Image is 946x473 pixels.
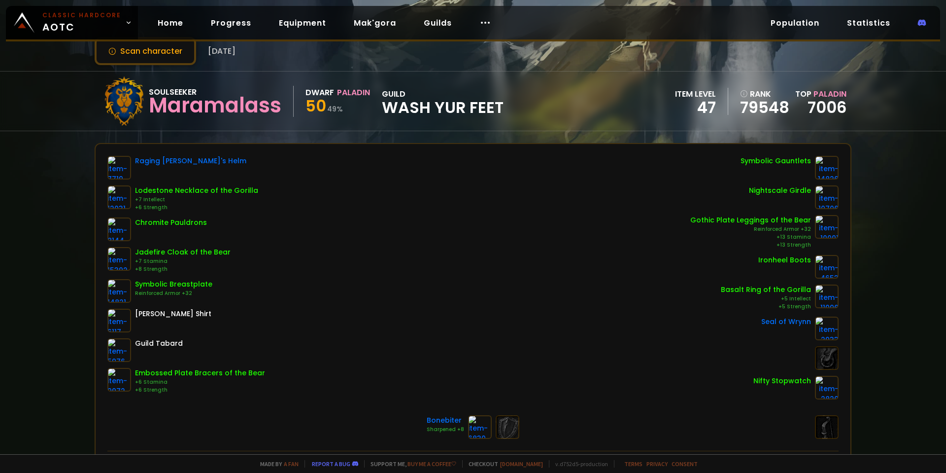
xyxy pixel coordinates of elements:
div: Paladin [337,86,370,99]
div: +13 Stamina [690,233,811,241]
div: guild [382,88,504,115]
a: Classic HardcoreAOTC [6,6,138,39]
a: Report a bug [312,460,350,468]
a: Consent [672,460,698,468]
a: Privacy [646,460,668,468]
div: Sharpened +8 [427,426,464,434]
span: Support me, [364,460,456,468]
a: Population [763,13,827,33]
div: Maramalass [149,98,281,113]
div: [PERSON_NAME] Shirt [135,309,211,319]
div: 47 [675,100,716,115]
div: Bonebiter [427,415,464,426]
div: Top [795,88,846,100]
div: +13 Strength [690,241,811,249]
img: item-10091 [815,215,839,239]
a: Statistics [839,13,898,33]
img: item-15392 [107,247,131,271]
span: Paladin [813,88,846,100]
span: Checkout [462,460,543,468]
a: Buy me a coffee [407,460,456,468]
div: +7 Intellect [135,196,258,204]
div: item level [675,88,716,100]
div: Ironheel Boots [758,255,811,265]
div: Nifty Stopwatch [753,376,811,386]
span: v. d752d5 - production [549,460,608,468]
div: Guild Tabard [135,338,183,349]
a: [DOMAIN_NAME] [500,460,543,468]
div: Nightscale Girdle [749,185,811,196]
img: item-9972 [107,368,131,392]
div: Symbolic Breastplate [135,279,212,290]
div: Reinforced Armor +32 [135,290,212,297]
img: item-7719 [107,156,131,180]
small: Classic Hardcore [42,11,121,20]
div: Embossed Plate Bracers of the Bear [135,368,265,378]
div: +5 Intellect [721,295,811,303]
img: item-12031 [107,185,131,209]
img: item-10706 [815,185,839,209]
div: Basalt Ring of the Gorilla [721,285,811,295]
div: Symbolic Gauntlets [741,156,811,166]
img: item-14821 [107,279,131,303]
div: Dwarf [305,86,334,99]
button: Scan character [95,37,196,65]
a: Mak'gora [346,13,404,33]
div: Raging [PERSON_NAME]'s Helm [135,156,246,166]
a: a fan [284,460,299,468]
span: Wash Yur Feet [382,100,504,115]
img: item-5976 [107,338,131,362]
div: Chromite Pauldrons [135,218,207,228]
div: +7 Stamina [135,257,231,265]
a: 7006 [808,96,846,118]
div: +6 Stamina [135,378,265,386]
img: item-4653 [815,255,839,279]
div: Jadefire Cloak of the Bear [135,247,231,257]
div: Soulseeker [149,86,281,98]
a: Terms [624,460,642,468]
img: item-14826 [815,156,839,180]
div: +6 Strength [135,204,258,212]
a: Home [150,13,191,33]
span: Made by [254,460,299,468]
div: +8 Strength [135,265,231,273]
img: item-2820 [815,376,839,400]
small: 49 % [327,104,343,114]
div: Lodestone Necklace of the Gorilla [135,185,258,196]
span: [DATE] [208,45,236,57]
div: Reinforced Armor +32 [690,225,811,233]
img: item-8144 [107,218,131,241]
img: item-6117 [107,309,131,332]
div: Seal of Wrynn [761,317,811,327]
div: rank [740,88,789,100]
img: item-2933 [815,317,839,340]
a: 79548 [740,100,789,115]
img: item-11996 [815,285,839,308]
a: Equipment [271,13,334,33]
div: Gothic Plate Leggings of the Bear [690,215,811,225]
img: item-6830 [468,415,492,439]
span: AOTC [42,11,121,35]
div: +6 Strength [135,386,265,394]
span: 50 [305,95,326,117]
a: Guilds [416,13,460,33]
div: +5 Strength [721,303,811,311]
a: Progress [203,13,259,33]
